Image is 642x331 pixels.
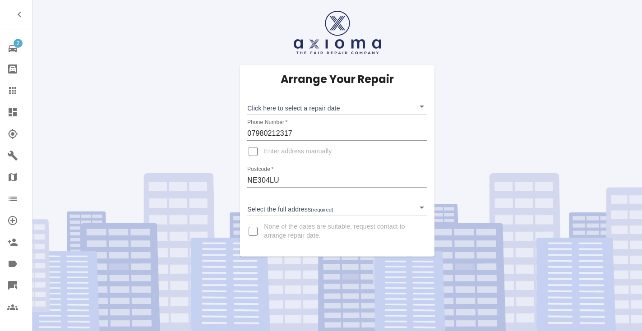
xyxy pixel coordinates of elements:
span: None of the dates are suitable, request contact to arrange repair date. [264,222,420,240]
label: Phone Number [247,119,287,126]
span: 2 [14,39,23,48]
h5: Arrange Your Repair [281,72,394,87]
label: Postcode [247,165,273,173]
img: axioma [294,11,381,54]
span: Enter address manually [264,147,332,156]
